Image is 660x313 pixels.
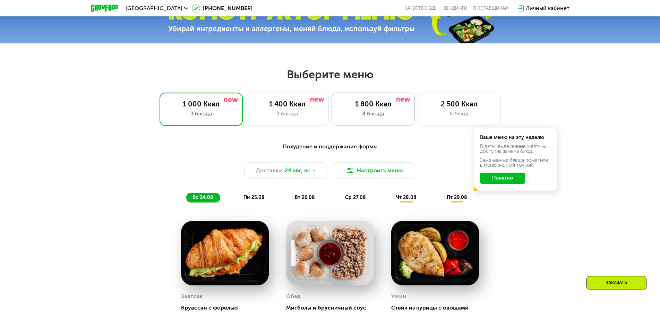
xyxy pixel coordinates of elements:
div: Круассан с форелью [181,304,274,311]
div: Похудение и поддержание формы [125,142,535,151]
div: 3 блюда [253,110,322,118]
div: Стейк из курицы с овощами [391,304,485,311]
span: 24 авг, вс [285,166,310,175]
span: Доставка: [256,166,283,175]
div: 1 000 Ккал [167,100,235,108]
span: [GEOGRAPHIC_DATA] [126,6,182,11]
div: Ваше меню на эту неделю [480,135,551,140]
button: Настроить меню [333,162,416,179]
span: ср 27.08 [345,194,366,200]
div: 1 400 Ккал [253,100,322,108]
a: [PHONE_NUMBER] [192,4,252,12]
div: Заказать [586,276,646,289]
div: 2 500 Ккал [425,100,494,108]
div: Заменённые блюда пометили в меню жёлтой точкой. [480,158,551,168]
a: Качество еды [404,6,438,11]
span: чт 28.08 [396,194,417,200]
span: пн 25.08 [243,194,265,200]
div: Митболы и брусничный соус [286,304,379,311]
span: пт 29.08 [447,194,467,200]
div: 1 800 Ккал [339,100,408,108]
span: вс 24.08 [192,194,213,200]
div: Личный кабинет [526,4,569,12]
div: В даты, выделенные желтым, доступна замена блюд. [480,144,551,154]
a: Вендинги [443,6,468,11]
button: Понятно [480,173,525,184]
div: Завтрак [181,291,203,302]
div: 6 блюд [425,110,494,118]
div: поставщикам [473,6,509,11]
span: вт 26.08 [295,194,315,200]
div: Ужин [391,291,406,302]
div: 3 блюда [167,110,235,118]
div: 4 блюда [339,110,408,118]
h2: Выберите меню [22,68,638,81]
div: Обед [286,291,301,302]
